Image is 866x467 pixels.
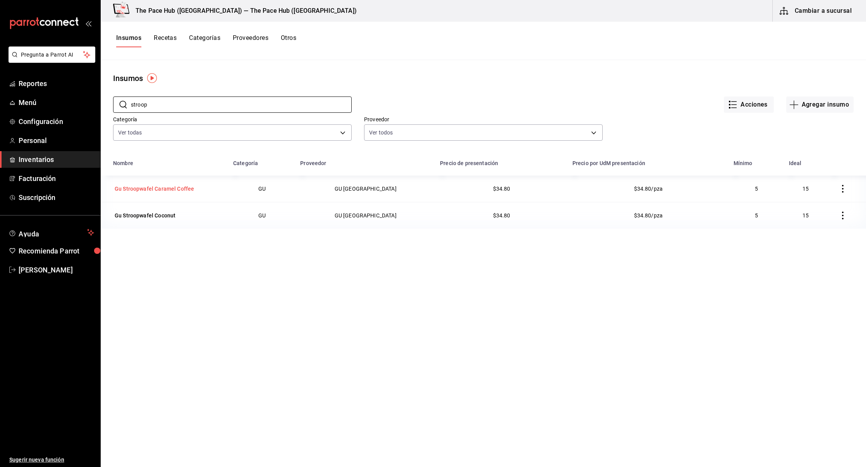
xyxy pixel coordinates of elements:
div: navigation tabs [116,34,296,47]
span: 5 [755,212,758,219]
span: Facturación [19,173,94,184]
input: Buscar ID o nombre de insumo [131,97,352,112]
img: Tooltip marker [147,73,157,83]
span: Ver todas [118,129,142,136]
button: Insumos [116,34,141,47]
div: Ideal [789,160,802,166]
span: $34.80 [493,186,510,192]
td: GU [GEOGRAPHIC_DATA] [296,176,435,202]
td: GU [229,176,296,202]
div: Precio por UdM presentación [572,160,645,166]
td: GU [GEOGRAPHIC_DATA] [296,202,435,229]
div: Gu Stroopwafel Caramel Coffee [115,185,194,193]
div: Mínimo [734,160,753,166]
span: Ayuda [19,228,84,237]
span: Pregunta a Parrot AI [21,51,83,59]
div: Insumos [113,72,143,84]
span: 15 [802,186,809,192]
div: Nombre [113,160,133,166]
span: [PERSON_NAME] [19,265,94,275]
span: $34.80 [493,212,510,219]
button: Acciones [724,97,774,113]
span: $34.80/pza [634,186,663,192]
span: Ver todos [369,129,393,136]
span: 5 [755,186,758,192]
div: Precio de presentación [440,160,498,166]
button: Otros [281,34,296,47]
label: Proveedor [364,117,603,122]
h3: The Pace Hub ([GEOGRAPHIC_DATA]) — The Pace Hub ([GEOGRAPHIC_DATA]) [129,6,357,16]
label: Categoría [113,117,352,122]
span: 15 [802,212,809,219]
span: $34.80/pza [634,212,663,219]
button: Pregunta a Parrot AI [9,47,95,63]
button: Agregar insumo [786,97,854,113]
div: Gu Stroopwafel Coconut [115,212,175,219]
button: open_drawer_menu [85,20,91,26]
span: Inventarios [19,154,94,165]
span: Reportes [19,78,94,89]
span: Configuración [19,116,94,127]
td: GU [229,202,296,229]
span: Personal [19,135,94,146]
button: Categorías [189,34,220,47]
div: Proveedor [300,160,326,166]
a: Pregunta a Parrot AI [5,56,95,64]
button: Proveedores [233,34,268,47]
span: Suscripción [19,192,94,203]
span: Menú [19,97,94,108]
span: Sugerir nueva función [9,456,94,464]
span: Recomienda Parrot [19,246,94,256]
div: Categoría [233,160,258,166]
button: Recetas [154,34,177,47]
